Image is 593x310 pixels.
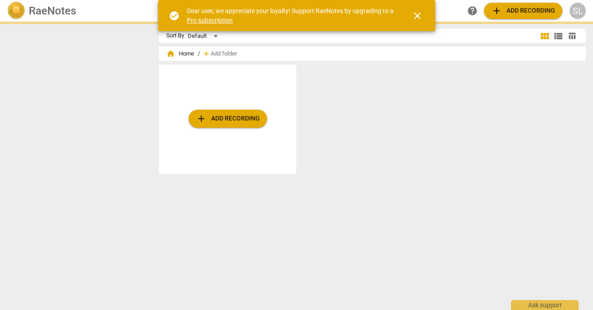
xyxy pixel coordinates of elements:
[511,300,579,310] div: Ask support
[189,110,267,128] button: Upload
[491,5,502,16] span: add
[166,32,184,39] div: Sort By
[7,2,150,20] a: LogoRaeNotes
[407,5,428,27] button: Close
[187,6,396,25] div: Dear user, we appreciate your loyalty! Support RaeNotes by upgrading to a
[196,113,260,124] span: Add recording
[467,5,478,16] span: help
[570,3,586,19] button: SL
[211,51,237,57] span: Add folder
[188,29,221,43] div: Default
[565,29,579,43] button: Table view
[169,10,180,21] span: check_circle
[538,29,552,43] button: Tile view
[568,32,576,40] span: table_chart
[29,5,76,17] h2: RaeNotes
[491,5,555,16] span: Add recording
[202,49,211,58] span: add
[552,29,565,43] button: List view
[166,49,175,58] span: home
[187,17,233,24] a: Pro subscription
[198,51,200,57] span: /
[484,3,562,19] button: Upload
[539,31,550,42] span: view_module
[553,31,564,42] span: view_list
[166,49,194,58] span: Home
[412,10,423,21] span: close
[196,113,207,124] span: add
[7,2,25,20] img: Logo
[464,3,480,19] a: Help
